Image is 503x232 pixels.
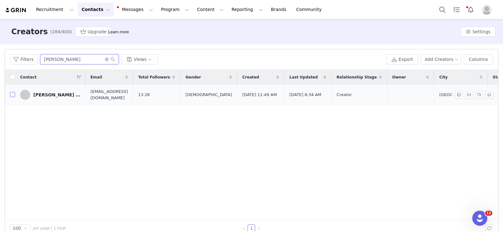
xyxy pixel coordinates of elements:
i: icon: down [24,226,28,231]
span: per page | 1 total [33,225,66,231]
i: icon: search [111,57,115,62]
span: [DATE] 11:49 AM [242,92,277,98]
button: Recruitment [32,3,78,17]
div: [PERSON_NAME] | Nutrition Coach [33,92,80,97]
button: Notifications [464,3,478,17]
span: Last Updated [289,74,318,80]
span: City [439,74,447,80]
a: [PERSON_NAME] | Nutrition Coach [20,90,80,100]
button: Messages [114,3,157,17]
span: Contact [20,74,36,80]
a: Tasks [450,3,463,17]
span: [GEOGRAPHIC_DATA] [439,92,482,98]
span: Gender [185,74,201,80]
button: Settings [461,27,495,37]
button: Views [121,54,158,64]
button: Profile [478,5,498,15]
li: Next Page [255,224,263,232]
span: Email [90,74,102,80]
span: 13.2K [138,92,150,98]
h3: Creators [11,26,48,37]
i: icon: left [242,227,246,230]
img: grin logo [5,7,27,13]
input: Search... [40,54,119,64]
button: Add Creators [421,54,462,64]
button: Export [386,54,418,64]
div: Tooltip anchor [107,29,130,35]
button: Filters [10,54,38,64]
span: Created [242,74,259,80]
li: Previous Page [240,224,248,232]
a: Brands [267,3,292,17]
span: Relationship Stage [336,74,377,80]
button: Search [435,3,449,17]
img: placeholder-profile.jpg [482,5,492,15]
i: icon: close-circle [105,57,109,61]
iframe: Intercom live chat [472,211,487,226]
span: Total Followers [138,74,170,80]
span: [DATE] 8:34 AM [289,92,321,98]
button: Upgrade [75,27,112,37]
span: Owner [392,74,406,80]
i: icon: right [257,227,261,230]
button: Reporting [228,3,267,17]
span: Creator [336,92,352,98]
span: (284/400) [50,29,72,35]
span: [DEMOGRAPHIC_DATA] [185,92,232,98]
a: 1 [248,225,255,232]
button: Content [193,3,227,17]
span: 12 [485,211,492,216]
span: Send Email [465,91,475,99]
button: Contacts [78,3,114,17]
div: 100 [13,225,21,232]
button: Columns [464,54,493,64]
span: [EMAIL_ADDRESS][DOMAIN_NAME] [90,89,128,101]
button: Program [157,3,193,17]
a: Community [293,3,328,17]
